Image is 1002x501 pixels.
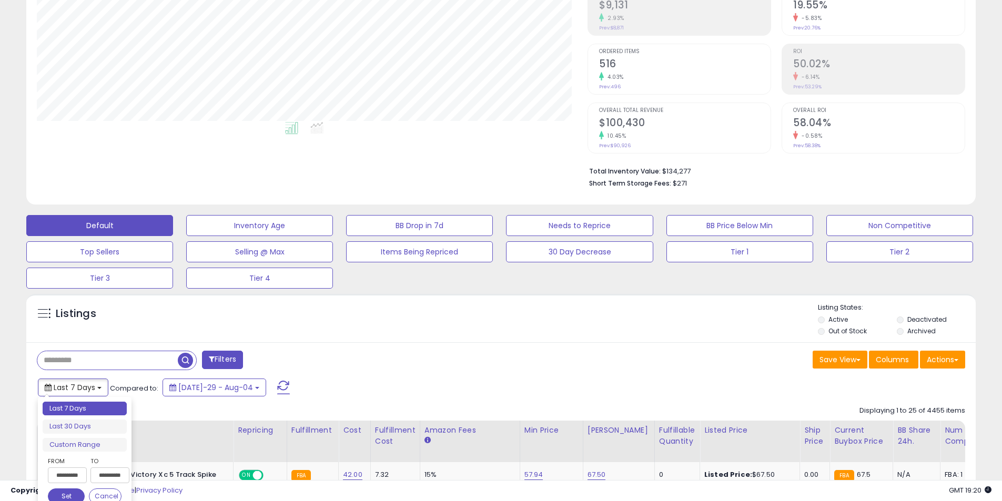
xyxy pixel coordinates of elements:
div: Num of Comp. [945,425,983,447]
label: Deactivated [907,315,947,324]
span: Overall ROI [793,108,965,114]
button: BB Drop in 7d [346,215,493,236]
li: Last 7 Days [43,402,127,416]
div: Repricing [238,425,282,436]
small: Prev: 496 [599,84,621,90]
h2: 50.02% [793,58,965,72]
label: Out of Stock [828,326,867,335]
div: Min Price [524,425,579,436]
small: -5.83% [798,14,822,22]
label: From [48,456,85,466]
button: Selling @ Max [186,241,333,262]
button: Tier 2 [826,241,973,262]
small: Prev: 53.29% [793,84,822,90]
span: ROI [793,49,965,55]
b: Total Inventory Value: [589,167,661,176]
p: Listing States: [818,303,976,313]
div: Fulfillment Cost [375,425,416,447]
small: 10.45% [604,132,626,140]
div: Current Buybox Price [834,425,888,447]
h2: 58.04% [793,117,965,131]
small: Amazon Fees. [424,436,431,445]
h2: $100,430 [599,117,771,131]
button: Columns [869,351,918,369]
div: BB Share 24h. [897,425,936,447]
span: 67.5 [857,469,871,479]
button: Needs to Reprice [506,215,653,236]
span: Compared to: [110,383,158,393]
button: BB Price Below Min [666,215,813,236]
small: -6.14% [798,73,819,81]
button: Inventory Age [186,215,333,236]
li: Custom Range [43,438,127,452]
span: [DATE]-29 - Aug-04 [178,382,253,393]
span: Ordered Items [599,49,771,55]
button: Top Sellers [26,241,173,262]
a: Privacy Policy [136,485,183,495]
div: Listed Price [704,425,795,436]
small: 2.93% [604,14,624,22]
small: -0.58% [798,132,822,140]
button: 30 Day Decrease [506,241,653,262]
span: Overall Total Revenue [599,108,771,114]
span: $271 [673,178,687,188]
button: Filters [202,351,243,369]
small: Prev: $90,926 [599,142,631,149]
button: Last 7 Days [38,379,108,396]
li: $134,277 [589,164,957,177]
div: Amazon Fees [424,425,515,436]
button: Save View [813,351,867,369]
b: Short Term Storage Fees: [589,179,671,188]
div: [PERSON_NAME] [588,425,650,436]
a: 57.94 [524,469,543,480]
button: Items Being Repriced [346,241,493,262]
strong: Copyright [11,485,49,495]
button: [DATE]-29 - Aug-04 [163,379,266,396]
h5: Listings [56,306,96,321]
div: Fulfillment [291,425,334,436]
div: Fulfillable Quantity [659,425,695,447]
small: Prev: $8,871 [599,25,624,31]
label: To [90,456,122,466]
span: 2025-08-12 19:20 GMT [949,485,991,495]
small: Prev: 58.38% [793,142,821,149]
div: seller snap | | [11,486,183,496]
button: Actions [920,351,965,369]
button: Tier 4 [186,268,333,289]
div: Cost [343,425,366,436]
label: Archived [907,326,936,335]
label: Active [828,315,848,324]
small: Prev: 20.76% [793,25,821,31]
li: Last 30 Days [43,420,127,434]
button: Default [26,215,173,236]
button: Tier 1 [666,241,813,262]
span: Columns [876,354,909,365]
small: 4.03% [604,73,624,81]
h2: 516 [599,58,771,72]
button: Non Competitive [826,215,973,236]
div: Ship Price [804,425,825,447]
div: Displaying 1 to 25 of 4455 items [859,406,965,416]
div: Title [65,425,229,436]
a: 42.00 [343,469,362,480]
button: Tier 3 [26,268,173,289]
b: Listed Price: [704,469,752,479]
a: 67.50 [588,469,606,480]
span: Last 7 Days [54,382,95,393]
